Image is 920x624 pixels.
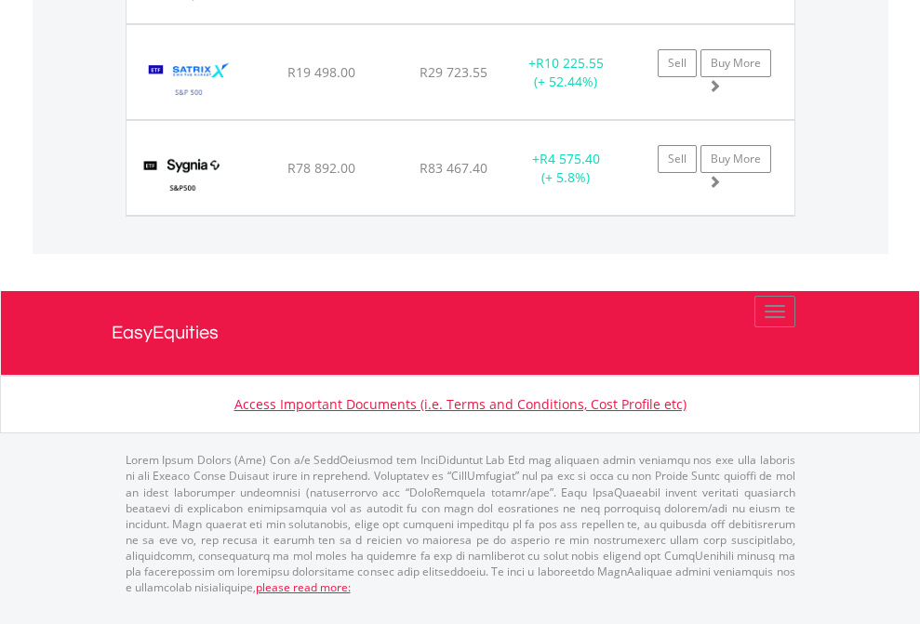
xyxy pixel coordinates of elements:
a: please read more: [256,579,351,595]
a: EasyEquities [112,291,809,375]
a: Buy More [700,49,771,77]
span: R19 498.00 [287,63,355,81]
span: R4 575.40 [540,150,600,167]
img: EQU.ZA.SYG500.png [136,144,230,210]
a: Sell [658,145,697,173]
img: EQU.ZA.STX500.png [136,48,243,114]
span: R83 467.40 [420,159,487,177]
a: Buy More [700,145,771,173]
div: + (+ 5.8%) [508,150,624,187]
span: R10 225.55 [536,54,604,72]
span: R78 892.00 [287,159,355,177]
a: Sell [658,49,697,77]
a: Access Important Documents (i.e. Terms and Conditions, Cost Profile etc) [234,395,687,413]
p: Lorem Ipsum Dolors (Ame) Con a/e SeddOeiusmod tem InciDiduntut Lab Etd mag aliquaen admin veniamq... [126,452,795,595]
div: + (+ 52.44%) [508,54,624,91]
span: R29 723.55 [420,63,487,81]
